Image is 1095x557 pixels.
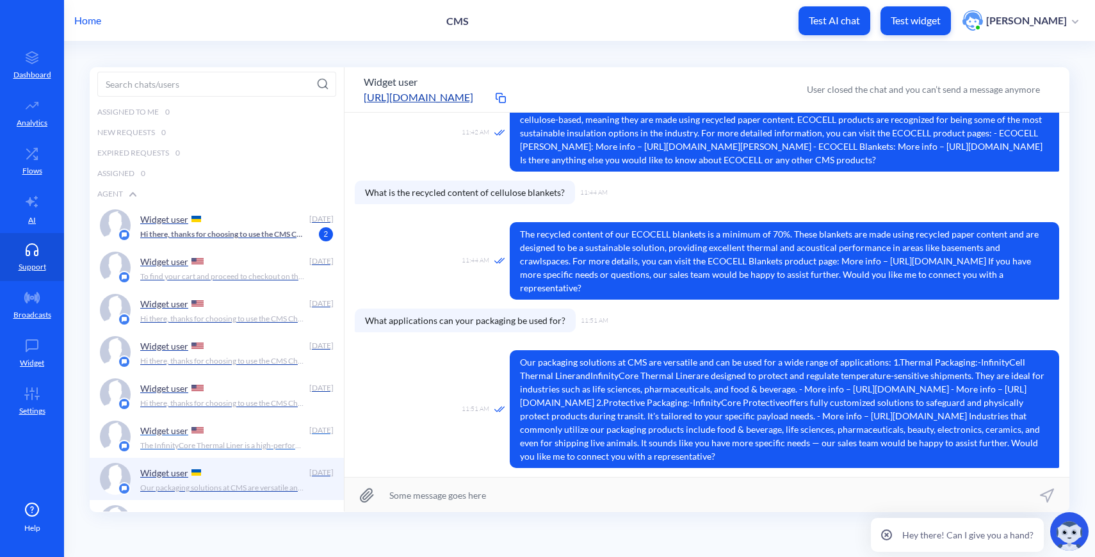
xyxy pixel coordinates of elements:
a: platform iconWidget user [DATE]Hi there, thanks for choosing to use the CMS Chatbot! How can I he... [90,204,344,246]
p: Test widget [891,14,941,27]
p: [PERSON_NAME] [986,13,1067,28]
span: What is the recycled content of cellulose blankets? [355,181,575,204]
img: US [191,258,204,264]
span: 0 [161,127,166,138]
button: Test AI chat [799,6,870,35]
img: platform icon [118,313,131,326]
p: Dashboard [13,69,51,81]
div: [DATE] [308,255,334,267]
p: CMS [446,15,469,27]
div: [DATE] [308,467,334,478]
span: Help [24,522,40,534]
p: Analytics [17,117,47,129]
div: [DATE] [308,340,334,351]
div: User closed the chat and you can’t send a message anymore [807,83,1040,96]
input: Search chats/users [97,72,336,97]
span: 0 [175,147,180,159]
p: Widget user [140,425,188,436]
div: Assigned to me [90,102,344,122]
div: Assigned [90,163,344,184]
p: Flows [22,165,42,177]
a: [URL][DOMAIN_NAME] [364,90,492,105]
a: platform iconWidget user [DATE]Hi there, thanks for choosing to use the CMS Chatbot! How can I he... [90,373,344,416]
span: 0 [165,106,170,118]
button: Test widget [880,6,951,35]
p: Widget user [140,214,188,225]
span: Our packaging solutions at CMS are versatile and can be used for a wide range of applications: 1.... [510,350,1059,468]
p: Our packaging solutions at CMS are versatile and can be used for a wide range of applications: 1.... [140,482,307,494]
img: US [191,300,204,307]
div: [DATE] [308,382,334,394]
p: Hi there, thanks for choosing to use the CMS Chatbot! How can I help you [DATE]? [140,313,307,325]
p: Widget user [140,510,188,521]
span: 11:44 AM [462,255,489,266]
p: Widget [20,357,44,369]
div: New Requests [90,122,344,143]
div: [DATE] [308,424,334,436]
p: Widget user [140,383,188,394]
div: [DATE] [308,509,334,521]
span: 0 [141,168,145,179]
p: Test AI chat [809,14,860,27]
p: Broadcasts [13,309,51,321]
p: Home [74,13,101,28]
img: platform icon [118,229,131,241]
input: Some message goes here [345,478,1069,512]
a: platform iconWidget user [DATE] [90,500,344,542]
img: platform icon [118,440,131,453]
img: US [191,427,204,433]
img: platform icon [118,482,131,495]
button: user photo[PERSON_NAME] [956,9,1085,32]
span: 11:44 AM [580,188,608,197]
a: platform iconWidget user [DATE]Hi there, thanks for choosing to use the CMS Chatbot! How can I he... [90,289,344,331]
img: platform icon [118,398,131,410]
p: Hi there, thanks for choosing to use the CMS Chatbot! How can I help you [DATE]? [140,355,307,367]
p: Widget user [140,341,188,351]
img: copilot-icon.svg [1050,512,1089,551]
img: platform icon [118,355,131,368]
p: Widget user [140,256,188,267]
a: platform iconWidget user [DATE]To find your cart and proceed to checkout on the CMS website, plea... [90,246,344,289]
div: Agent [90,184,344,204]
p: Hi there, thanks for choosing to use the CMS Chatbot! How can I help you [DATE]? [140,229,307,240]
p: Support [19,261,46,273]
p: AI [28,214,36,226]
span: The recycled content of our ECOCELL blankets is a minimum of 70%. These blankets are made using r... [510,222,1059,300]
div: Expired Requests [90,143,344,163]
img: UA [191,469,201,476]
span: 11:42 AM [462,127,489,138]
p: The InfinityCore Thermal Liner is a high-performance, eco-friendly thermal packaging solution des... [140,440,307,451]
p: Settings [19,405,45,417]
p: Hey there! Can I give you a hand? [902,528,1034,542]
img: user photo [962,10,983,31]
p: Widget user [140,467,188,478]
span: The recycled content of ECOCELL products, including both [PERSON_NAME] and blankets, is a minimum... [510,94,1059,172]
span: 2 [319,227,333,241]
div: [DATE] [308,213,334,225]
img: platform icon [118,271,131,284]
a: platform iconWidget user [DATE]The InfinityCore Thermal Liner is a high-performance, eco-friendly... [90,416,344,458]
a: platform iconWidget user [DATE]Hi there, thanks for choosing to use the CMS Chatbot! How can I he... [90,331,344,373]
p: To find your cart and proceed to checkout on the CMS website, please follow these steps: 1. Locat... [140,271,307,282]
p: Widget user [140,298,188,309]
span: 11:51 AM [462,404,489,415]
a: platform iconWidget user [DATE]Our packaging solutions at CMS are versatile and can be used for a... [90,458,344,500]
div: [DATE] [308,298,334,309]
img: UA [191,216,201,222]
img: US [191,343,204,349]
button: Widget user [364,74,418,90]
img: US [191,385,204,391]
span: 11:51 AM [581,316,608,325]
p: Hi there, thanks for choosing to use the CMS Chatbot! How can I help you [DATE]? [140,398,307,409]
span: What applications can your packaging be used for? [355,309,576,332]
